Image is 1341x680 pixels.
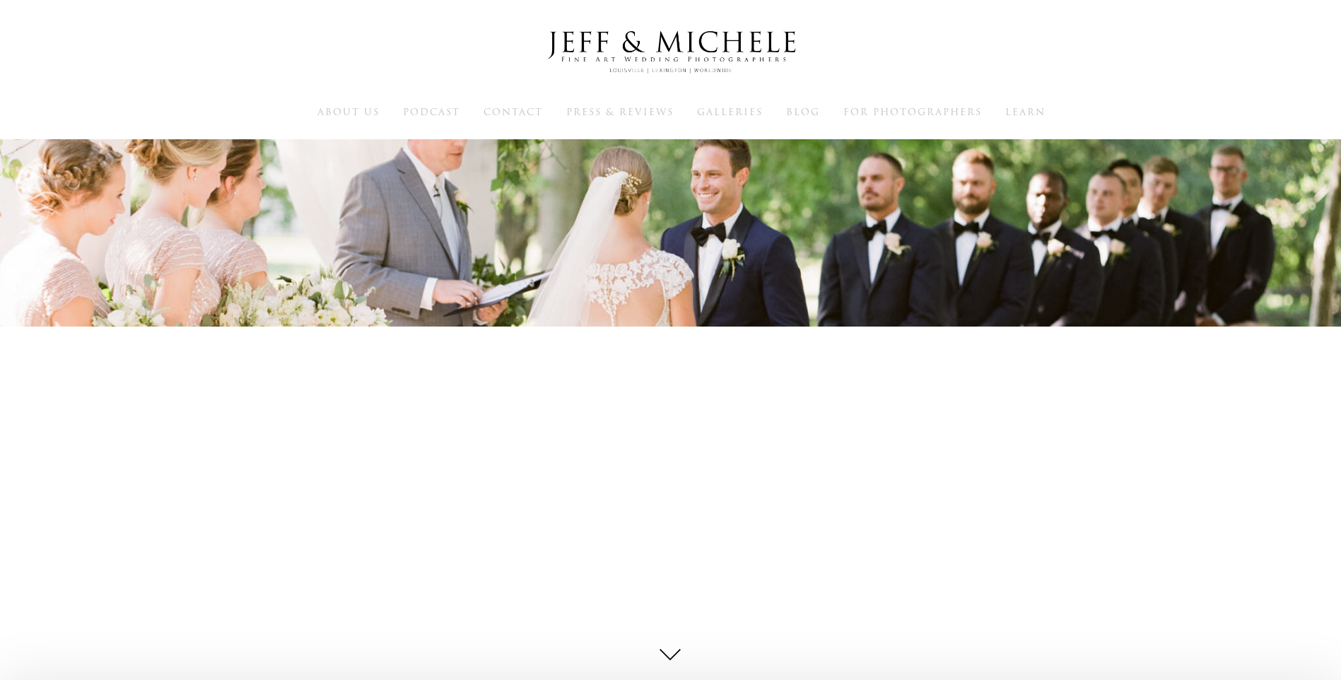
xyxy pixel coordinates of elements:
[529,18,812,87] img: Louisville Wedding Photographers - Jeff & Michele Wedding Photographers
[484,105,543,118] a: Contact
[484,105,543,119] span: Contact
[566,105,674,119] span: Press & Reviews
[403,105,460,118] a: Podcast
[403,105,460,119] span: Podcast
[317,105,380,118] a: About Us
[843,105,982,118] a: For Photographers
[697,105,763,119] span: Galleries
[786,105,820,118] a: Blog
[1005,105,1046,118] a: Learn
[317,105,380,119] span: About Us
[697,105,763,118] a: Galleries
[843,105,982,119] span: For Photographers
[1005,105,1046,119] span: Learn
[786,105,820,119] span: Blog
[566,105,674,118] a: Press & Reviews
